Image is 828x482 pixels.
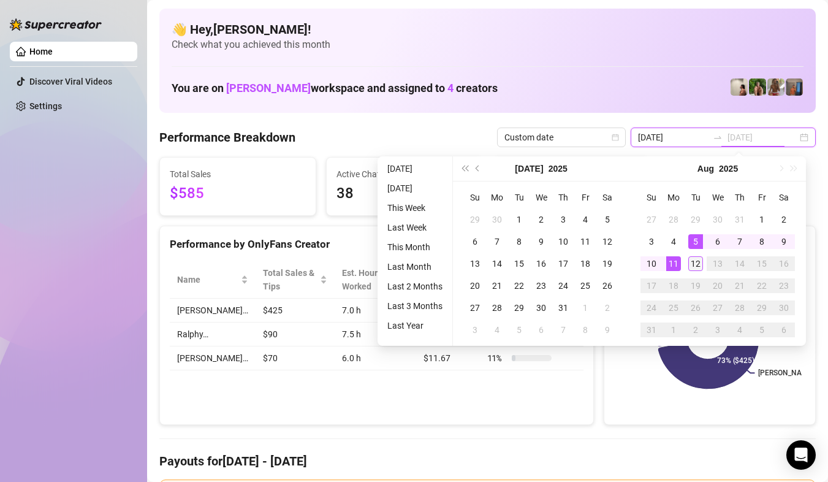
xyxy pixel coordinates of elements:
[486,275,508,297] td: 2025-07-21
[729,297,751,319] td: 2025-08-28
[754,234,769,249] div: 8
[256,323,335,346] td: $90
[335,299,416,323] td: 7.0 h
[729,208,751,231] td: 2025-07-31
[530,186,552,208] th: We
[335,323,416,346] td: 7.5 h
[640,319,663,341] td: 2025-08-31
[170,261,256,299] th: Name
[508,275,530,297] td: 2025-07-22
[552,231,574,253] td: 2025-07-10
[578,234,593,249] div: 11
[552,275,574,297] td: 2025-07-24
[464,275,486,297] td: 2025-07-20
[170,182,306,205] span: $585
[751,297,773,319] td: 2025-08-29
[578,278,593,293] div: 25
[534,323,549,337] div: 6
[574,186,596,208] th: Fr
[530,297,552,319] td: 2025-07-30
[688,300,703,315] div: 26
[596,253,618,275] td: 2025-07-19
[612,134,619,141] span: calendar
[508,253,530,275] td: 2025-07-15
[578,300,593,315] div: 1
[644,323,659,337] div: 31
[767,78,784,96] img: Nathaniel
[256,261,335,299] th: Total Sales & Tips
[640,208,663,231] td: 2025-07-27
[336,167,473,181] span: Active Chats
[508,297,530,319] td: 2025-07-29
[707,186,729,208] th: We
[596,319,618,341] td: 2025-08-09
[707,231,729,253] td: 2025-08-06
[574,208,596,231] td: 2025-07-04
[464,231,486,253] td: 2025-07-06
[663,186,685,208] th: Mo
[751,275,773,297] td: 2025-08-22
[172,38,803,52] span: Check what you achieved this month
[552,319,574,341] td: 2025-08-07
[464,253,486,275] td: 2025-07-13
[732,323,747,337] div: 4
[382,181,447,196] li: [DATE]
[508,319,530,341] td: 2025-08-05
[663,275,685,297] td: 2025-08-18
[530,253,552,275] td: 2025-07-16
[644,212,659,227] div: 27
[773,275,795,297] td: 2025-08-23
[574,253,596,275] td: 2025-07-18
[486,186,508,208] th: Mo
[773,231,795,253] td: 2025-08-09
[159,453,816,470] h4: Payouts for [DATE] - [DATE]
[490,300,504,315] div: 28
[729,186,751,208] th: Th
[666,278,681,293] div: 18
[578,323,593,337] div: 8
[596,231,618,253] td: 2025-07-12
[644,278,659,293] div: 17
[688,234,703,249] div: 5
[556,212,571,227] div: 3
[685,208,707,231] td: 2025-07-29
[486,231,508,253] td: 2025-07-07
[177,273,238,286] span: Name
[732,300,747,315] div: 28
[159,129,295,146] h4: Performance Breakdown
[644,256,659,271] div: 10
[719,156,738,181] button: Choose a year
[512,212,526,227] div: 1
[600,256,615,271] div: 19
[578,256,593,271] div: 18
[382,161,447,176] li: [DATE]
[552,297,574,319] td: 2025-07-31
[777,212,791,227] div: 2
[534,278,549,293] div: 23
[777,300,791,315] div: 30
[729,231,751,253] td: 2025-08-07
[707,319,729,341] td: 2025-09-03
[600,234,615,249] div: 12
[640,231,663,253] td: 2025-08-03
[773,186,795,208] th: Sa
[663,231,685,253] td: 2025-08-04
[600,278,615,293] div: 26
[596,208,618,231] td: 2025-07-05
[512,234,526,249] div: 8
[666,212,681,227] div: 28
[335,346,416,370] td: 6.0 h
[759,369,820,378] text: [PERSON_NAME]…
[685,186,707,208] th: Tu
[382,279,447,294] li: Last 2 Months
[777,323,791,337] div: 6
[754,256,769,271] div: 15
[416,346,480,370] td: $11.67
[468,234,482,249] div: 6
[29,47,53,56] a: Home
[663,253,685,275] td: 2025-08-11
[534,234,549,249] div: 9
[751,231,773,253] td: 2025-08-08
[382,318,447,333] li: Last Year
[172,21,803,38] h4: 👋 Hey, [PERSON_NAME] !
